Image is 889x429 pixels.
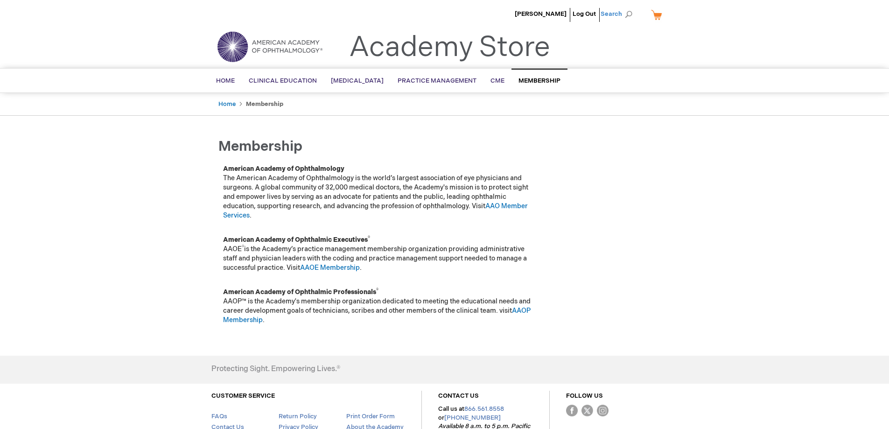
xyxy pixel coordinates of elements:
[211,365,340,373] h4: Protecting Sight. Empowering Lives.®
[246,100,283,108] strong: Membership
[438,392,479,400] a: CONTACT US
[490,77,504,84] span: CME
[300,264,360,272] a: AAOE Membership
[218,100,236,108] a: Home
[249,77,317,84] span: Clinical Education
[223,164,536,220] p: The American Academy of Ophthalmology is the world’s largest association of eye physicians and su...
[223,236,370,244] strong: American Academy of Ophthalmic Executives
[518,77,560,84] span: Membership
[398,77,476,84] span: Practice Management
[581,405,593,416] img: Twitter
[601,5,636,23] span: Search
[444,414,501,422] a: [PHONE_NUMBER]
[331,77,384,84] span: [MEDICAL_DATA]
[597,405,609,416] img: instagram
[223,288,536,325] p: AAOP™ is the Academy's membership organization dedicated to meeting the educational needs and car...
[242,245,244,250] sup: ®
[211,392,275,400] a: CUSTOMER SERVICE
[211,413,227,420] a: FAQs
[223,288,378,296] strong: American Academy of Ophthalmic Professionals
[464,405,504,413] a: 866.561.8558
[218,138,302,155] span: Membership
[566,405,578,416] img: Facebook
[376,288,378,293] sup: ®
[515,10,567,18] a: [PERSON_NAME]
[223,235,536,273] p: AAOE is the Academy’s practice management membership organization providing administrative staff ...
[346,413,395,420] a: Print Order Form
[368,235,370,241] sup: ®
[349,31,550,64] a: Academy Store
[573,10,596,18] a: Log Out
[566,392,603,400] a: FOLLOW US
[216,77,235,84] span: Home
[279,413,317,420] a: Return Policy
[223,165,344,173] strong: American Academy of Ophthalmology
